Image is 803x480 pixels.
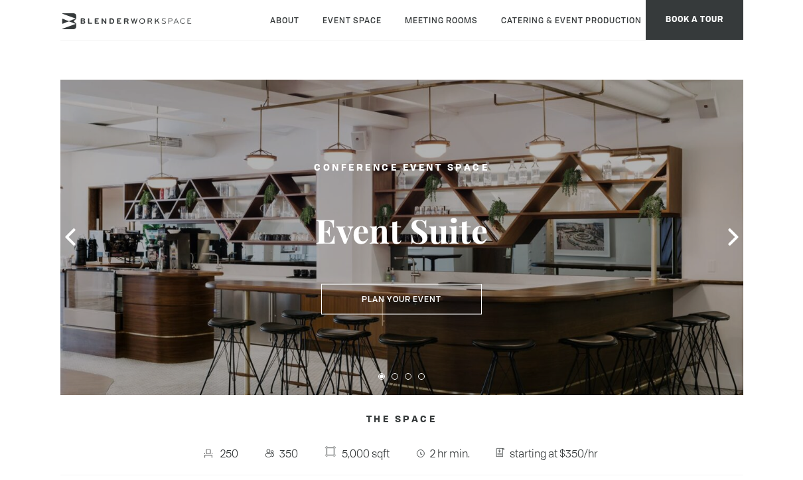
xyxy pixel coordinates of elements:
h3: Event Suite [249,210,554,251]
span: 350 [277,443,302,464]
span: starting at $350/hr [506,443,601,464]
span: 5,000 sqft [338,443,393,464]
span: 2 hr min. [427,443,473,464]
button: Plan Your Event [321,284,482,315]
h4: The Space [60,407,743,432]
h2: Conference Event Space [249,160,554,177]
span: 250 [217,443,242,464]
